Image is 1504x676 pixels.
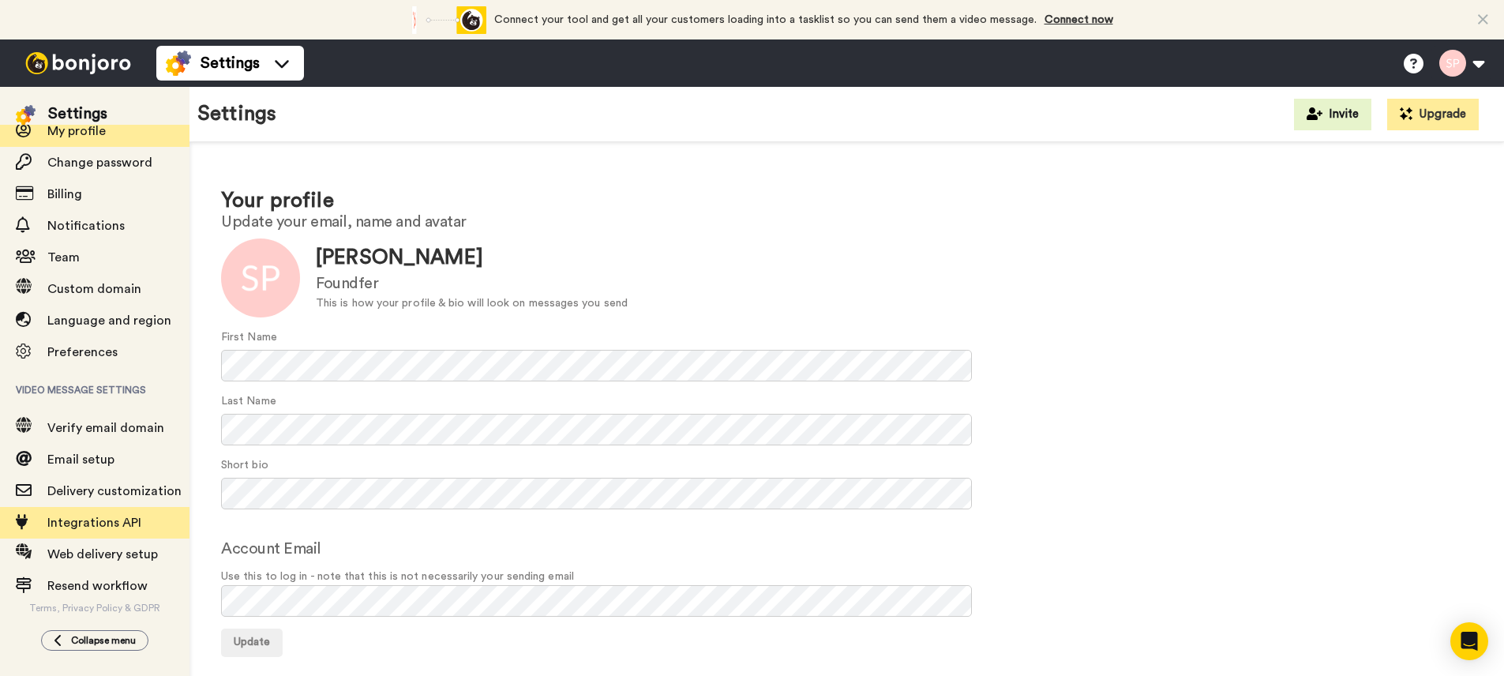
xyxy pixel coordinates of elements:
span: Custom domain [47,283,141,295]
span: Billing [47,188,82,201]
img: bj-logo-header-white.svg [19,52,137,74]
span: Use this to log in - note that this is not necessarily your sending email [221,569,1472,585]
span: Integrations API [47,516,141,529]
span: Web delivery setup [47,548,158,561]
span: My profile [47,125,106,137]
h1: Settings [197,103,276,126]
button: Upgrade [1387,99,1479,130]
span: Email setup [47,453,114,466]
span: Team [47,251,80,264]
div: Foundfer [316,272,628,295]
div: This is how your profile & bio will look on messages you send [316,295,628,312]
div: v 4.0.25 [44,25,77,38]
div: Domain: [DOMAIN_NAME] [41,41,174,54]
img: settings-colored.svg [166,51,191,76]
span: Notifications [47,220,125,232]
span: Preferences [47,346,118,359]
img: tab_keywords_by_traffic_grey.svg [157,92,170,104]
span: Resend workflow [47,580,148,592]
img: settings-colored.svg [16,105,36,125]
span: Verify email domain [47,422,164,434]
span: Delivery customization [47,485,182,498]
div: Keywords by Traffic [174,93,266,103]
div: Settings [48,103,107,125]
label: Account Email [221,537,321,561]
span: Collapse menu [71,634,136,647]
a: Connect now [1045,14,1113,25]
img: tab_domain_overview_orange.svg [43,92,55,104]
div: [PERSON_NAME] [316,243,628,272]
label: Last Name [221,393,276,410]
span: Connect your tool and get all your customers loading into a tasklist so you can send them a video... [494,14,1037,25]
button: Collapse menu [41,630,148,651]
img: website_grey.svg [25,41,38,54]
span: Update [234,637,270,648]
label: Short bio [221,457,268,474]
div: Domain Overview [60,93,141,103]
span: Settings [201,52,260,74]
button: Update [221,629,283,657]
img: logo_orange.svg [25,25,38,38]
span: Language and region [47,314,171,327]
h1: Your profile [221,190,1472,212]
label: First Name [221,329,277,346]
div: Open Intercom Messenger [1450,622,1488,660]
h2: Update your email, name and avatar [221,213,1472,231]
span: Change password [47,156,152,169]
button: Invite [1294,99,1371,130]
div: animation [399,6,486,34]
